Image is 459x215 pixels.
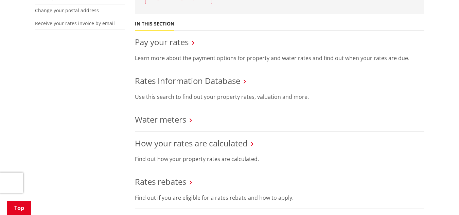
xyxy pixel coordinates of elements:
[135,93,424,101] p: Use this search to find out your property rates, valuation and more.
[135,75,240,86] a: Rates Information Database
[135,176,186,187] a: Rates rebates
[135,194,424,202] p: Find out if you are eligible for a rates rebate and how to apply.
[7,201,31,215] a: Top
[35,7,99,14] a: Change your postal address
[428,186,452,211] iframe: Messenger Launcher
[35,20,115,26] a: Receive your rates invoice by email
[135,54,424,62] p: Learn more about the payment options for property and water rates and find out when your rates ar...
[135,155,424,163] p: Find out how your property rates are calculated.
[135,21,174,27] h5: In this section
[135,114,186,125] a: Water meters
[135,138,248,149] a: How your rates are calculated
[135,36,189,48] a: Pay your rates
